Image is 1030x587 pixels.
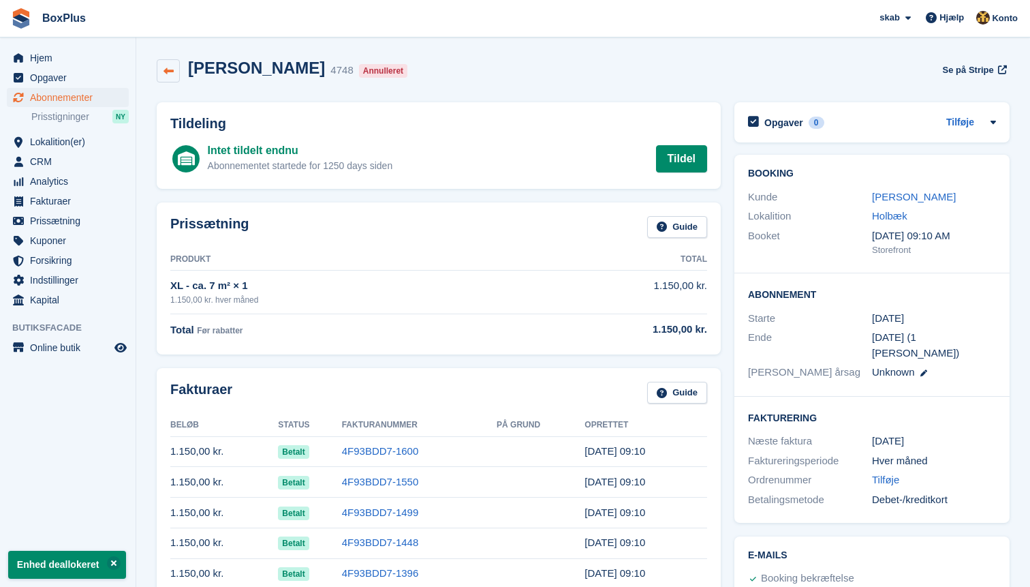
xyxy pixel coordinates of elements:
span: Hjælp [939,11,964,25]
a: menu [7,88,129,107]
a: menu [7,152,129,171]
a: Prisstigninger NY [31,109,129,124]
span: Betalt [278,507,309,520]
div: [DATE] [872,434,996,449]
span: Abonnementer [30,88,112,107]
span: [DATE] (1 [PERSON_NAME]) [872,331,959,359]
div: Faktureringsperiode [748,453,872,469]
h2: [PERSON_NAME] [188,59,325,77]
a: menu [7,271,129,290]
time: 2025-08-29 07:10:04 UTC [584,445,645,457]
a: menu [7,48,129,67]
h2: Fakturaer [170,382,232,404]
a: Tilføje [872,472,899,488]
div: Næste faktura [748,434,872,449]
span: CRM [30,152,112,171]
h2: Booking [748,168,996,179]
span: Indstillinger [30,271,112,290]
th: Produkt [170,249,502,271]
time: 2022-04-28 22:00:00 UTC [872,311,904,327]
div: 1.150,00 kr. hver måned [170,294,502,306]
span: Kapital [30,290,112,310]
a: 4F93BDD7-1600 [342,445,419,457]
div: Annulleret [359,64,407,78]
div: Lokalition [748,209,872,224]
a: menu [7,68,129,87]
span: Forsikring [30,251,112,270]
a: Holbæk [872,210,907,222]
th: Status [278,415,341,436]
div: Booket [748,228,872,257]
a: 4F93BDD7-1448 [342,537,419,548]
th: Beløb [170,415,278,436]
span: Analytics [30,172,112,191]
a: Forhåndsvisning af butik [112,340,129,356]
a: menu [7,251,129,270]
div: Intet tildelt endnu [208,142,393,159]
td: 1.150,00 kr. [170,436,278,467]
span: Betalt [278,476,309,490]
span: Se på Stripe [943,63,994,77]
span: skab [879,11,900,25]
a: Tildel [656,145,708,172]
time: 2025-07-29 07:10:25 UTC [584,476,645,487]
div: Hver måned [872,453,996,469]
div: [DATE] 09:10 AM [872,228,996,244]
time: 2025-05-29 07:10:17 UTC [584,537,645,548]
h2: Fakturering [748,410,996,424]
img: Jannik Hansen [976,11,990,25]
td: 1.150,00 kr. [502,271,707,314]
th: Total [502,249,707,271]
div: Debet-/kreditkort [872,492,996,508]
a: Se på Stripe [937,59,1010,81]
time: 2025-06-29 07:10:12 UTC [584,507,645,518]
span: Prisstigninger [31,110,89,123]
span: Total [170,324,194,335]
h2: Tildeling [170,116,707,132]
span: Lokalition(er) [30,132,112,151]
h2: Opgaver [764,117,803,129]
div: XL - ca. 7 m² × 1 [170,278,502,294]
div: Booking bekræftelse [761,571,854,587]
div: [PERSON_NAME] årsag [748,365,872,380]
h2: Abonnement [748,287,996,301]
td: 1.150,00 kr. [170,498,278,528]
div: 1.150,00 kr. [502,322,707,337]
span: Online butik [30,338,112,357]
td: 1.150,00 kr. [170,528,278,558]
th: Fakturanummer [342,415,497,436]
th: På grund [497,415,584,436]
a: Guide [647,382,707,404]
a: Tilføje [946,115,974,131]
time: 2025-04-29 07:10:23 UTC [584,567,645,579]
span: Betalt [278,537,309,550]
a: [PERSON_NAME] [872,191,956,202]
p: Enhed deallokeret [8,551,126,579]
a: menu [7,231,129,250]
span: Fakturaer [30,192,112,211]
a: menu [7,192,129,211]
a: 4F93BDD7-1396 [342,567,419,579]
div: Ende [748,330,872,361]
div: Starte [748,311,872,327]
span: Butiksfacade [12,321,136,335]
span: Betalt [278,445,309,459]
div: Ordrenummer [748,472,872,488]
a: menu [7,172,129,191]
a: menu [7,290,129,310]
div: 4748 [330,63,353,78]
a: menu [7,338,129,357]
a: 4F93BDD7-1550 [342,476,419,487]
h2: Prissætning [170,216,249,239]
img: stora-icon-8386f47178a22dfd0bd8f6a31ec36ba5ce8667c1dd55bd0f319d3a0aa187defe.svg [11,8,31,29]
div: NY [112,110,129,123]
div: 0 [809,117,824,129]
span: Hjem [30,48,112,67]
div: Abonnementet startede for 1250 days siden [208,159,393,173]
a: menu [7,211,129,230]
span: Betalt [278,567,309,581]
h2: E-mails [748,550,996,561]
span: Før rabatter [197,326,243,335]
a: Guide [647,216,707,239]
span: Kuponer [30,231,112,250]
